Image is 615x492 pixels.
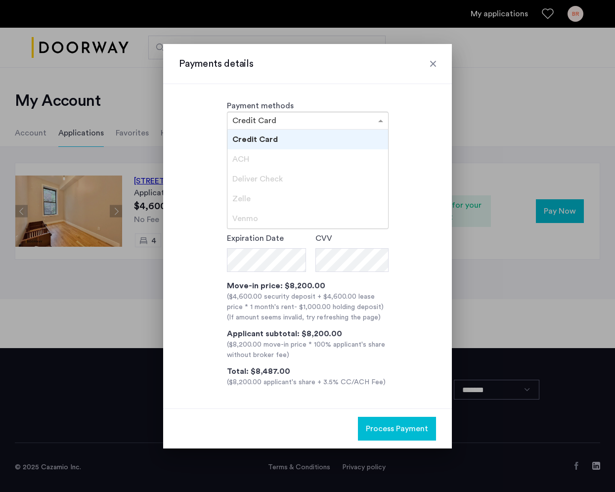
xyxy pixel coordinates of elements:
label: Payment methods [227,102,294,110]
span: Deliver Check [232,175,283,183]
div: ($8,200.00 move-in price * 100% applicant's share without broker fee) [227,340,389,360]
ng-dropdown-panel: Options list [227,129,389,229]
span: Credit Card [232,135,278,143]
span: Process Payment [366,423,428,435]
div: ($4,600.00 security deposit + $4,600.00 lease price * 1 month's rent ) [227,292,389,313]
span: ACH [232,155,249,163]
div: (If amount seems invalid, try refreshing the page) [227,313,389,323]
span: - $1,000.00 holding deposit [294,304,381,311]
div: Move-in price: $8,200.00 [227,280,389,292]
label: CVV [315,232,332,244]
h3: Payments details [179,57,436,71]
label: Expiration Date [227,232,284,244]
span: Venmo [232,215,258,223]
button: button [358,417,436,441]
div: ($8,200.00 applicant's share + 3.5% CC/ACH Fee) [227,377,389,388]
div: Applicant subtotal: $8,200.00 [227,328,389,340]
span: Total: $8,487.00 [227,367,290,375]
span: Zelle [232,195,251,203]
